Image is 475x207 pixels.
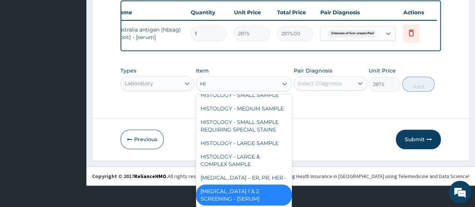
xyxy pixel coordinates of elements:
[123,4,141,22] div: Minimize live chat window
[196,67,209,74] label: Item
[196,184,292,205] div: [MEDICAL_DATA] 1 & 2 SCREENING - [SERUM]
[196,115,292,136] div: HISTOLOGY - SMALL SAMPLE REQUIRING SPECIAL STAINS
[327,30,378,37] span: Diseases of liver unspecified
[399,5,437,20] th: Actions
[402,77,434,92] button: Add
[112,22,187,45] td: australia antigen (hbsag) (spot) - [serum]
[187,5,230,20] th: Quantity
[134,173,166,180] a: RelianceHMO
[196,150,292,171] div: HISTOLOGY - LARGE & COMPLEX SAMPLE
[196,136,292,150] div: HISTOLOGY - LARGE SAMPLE
[125,80,153,87] div: Laboratory
[294,67,332,74] label: Pair Diagnosis
[4,132,143,158] textarea: Type your message and hit 'Enter'
[298,80,342,87] div: Select Diagnosis
[44,58,104,134] span: We're online!
[196,88,292,102] div: HISTOLOGY - SMALL SAMPLE
[317,5,399,20] th: Pair Diagnosis
[196,102,292,115] div: HISTOLOGY - MEDIUM SAMPLE
[112,5,187,20] th: Name
[271,172,469,180] div: Redefining Heath Insurance in [GEOGRAPHIC_DATA] using Telemedicine and Data Science!
[396,130,441,149] button: Submit
[273,5,317,20] th: Total Price
[230,5,273,20] th: Unit Price
[39,42,126,52] div: Chat with us now
[196,171,292,184] div: [MEDICAL_DATA] – ER, PR, HER -
[369,67,396,74] label: Unit Price
[14,38,30,56] img: d_794563401_company_1708531726252_794563401
[121,130,164,149] button: Previous
[92,173,168,180] strong: Copyright © 2017 .
[86,166,475,186] footer: All rights reserved.
[121,68,136,74] label: Types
